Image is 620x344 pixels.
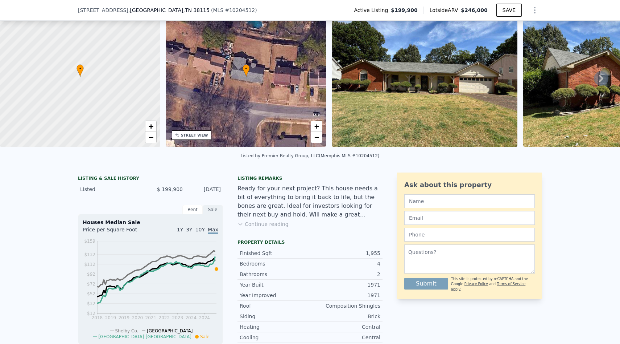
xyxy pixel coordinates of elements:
[243,65,250,72] span: •
[310,250,380,257] div: 1,955
[240,250,310,257] div: Finished Sqft
[189,186,221,193] div: [DATE]
[115,328,139,333] span: Shelby Co.
[77,65,84,72] span: •
[213,7,223,13] span: MLS
[404,211,535,225] input: Email
[310,323,380,331] div: Central
[183,7,209,13] span: , TN 38115
[310,313,380,320] div: Brick
[147,328,193,333] span: [GEOGRAPHIC_DATA]
[92,315,103,320] tspan: 2018
[451,276,535,292] div: This site is protected by reCAPTCHA and the Google and apply.
[404,278,448,290] button: Submit
[84,262,95,267] tspan: $112
[497,282,525,286] a: Terms of Service
[404,228,535,242] input: Phone
[87,272,95,277] tspan: $92
[237,175,383,181] div: Listing remarks
[496,4,522,17] button: SAVE
[237,220,289,228] button: Continue reading
[200,334,210,339] span: Sale
[77,64,84,77] div: •
[310,302,380,309] div: Composition Shingles
[172,315,183,320] tspan: 2023
[311,121,322,132] a: Zoom in
[243,64,250,77] div: •
[148,133,153,142] span: −
[78,175,223,183] div: LISTING & SALE HISTORY
[237,239,383,245] div: Property details
[310,292,380,299] div: 1971
[225,7,255,13] span: # 10204512
[157,186,183,192] span: $ 199,900
[240,323,310,331] div: Heating
[211,7,257,14] div: ( )
[145,121,156,132] a: Zoom in
[528,3,542,17] button: Show Options
[240,313,310,320] div: Siding
[240,302,310,309] div: Roof
[145,132,156,143] a: Zoom out
[105,315,116,320] tspan: 2019
[195,227,205,232] span: 10Y
[461,7,488,13] span: $246,000
[354,7,391,14] span: Active Listing
[78,7,128,14] span: [STREET_ADDRESS]
[391,7,418,14] span: $199,900
[203,205,223,214] div: Sale
[430,7,461,14] span: Lotside ARV
[186,227,192,232] span: 3Y
[314,133,319,142] span: −
[310,334,380,341] div: Central
[464,282,488,286] a: Privacy Policy
[208,227,218,234] span: Max
[237,184,383,219] div: Ready for your next project? This house needs a bit of everything to bring it back to life, but t...
[404,194,535,208] input: Name
[84,239,95,244] tspan: $159
[87,301,95,306] tspan: $32
[98,334,191,339] span: [GEOGRAPHIC_DATA]-[GEOGRAPHIC_DATA]
[87,291,95,296] tspan: $52
[148,122,153,131] span: +
[314,122,319,131] span: +
[83,226,150,238] div: Price per Square Foot
[80,186,145,193] div: Listed
[332,7,517,147] img: Sale: 167598859 Parcel: 85646022
[185,315,197,320] tspan: 2024
[310,260,380,267] div: 4
[177,227,183,232] span: 1Y
[132,315,143,320] tspan: 2020
[240,292,310,299] div: Year Improved
[310,281,380,288] div: 1971
[182,205,203,214] div: Rent
[404,180,535,190] div: Ask about this property
[311,132,322,143] a: Zoom out
[240,260,310,267] div: Bedrooms
[83,219,218,226] div: Houses Median Sale
[87,311,95,316] tspan: $12
[87,282,95,287] tspan: $72
[240,271,310,278] div: Bathrooms
[128,7,210,14] span: , [GEOGRAPHIC_DATA]
[119,315,130,320] tspan: 2019
[145,315,157,320] tspan: 2021
[310,271,380,278] div: 2
[240,281,310,288] div: Year Built
[199,315,210,320] tspan: 2024
[159,315,170,320] tspan: 2022
[241,153,380,158] div: Listed by Premier Realty Group, LLC (Memphis MLS #10204512)
[84,252,95,257] tspan: $132
[240,334,310,341] div: Cooling
[181,133,208,138] div: STREET VIEW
